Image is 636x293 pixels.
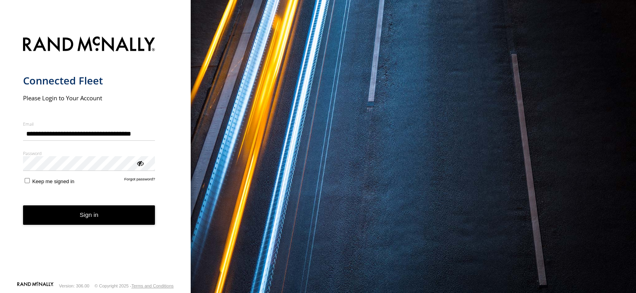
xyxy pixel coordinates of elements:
label: Email [23,121,155,127]
div: Version: 306.00 [59,283,89,288]
a: Visit our Website [17,282,54,290]
div: ViewPassword [136,159,144,167]
form: main [23,32,168,281]
input: Keep me signed in [25,178,30,183]
a: Terms and Conditions [131,283,174,288]
h2: Please Login to Your Account [23,94,155,102]
h1: Connected Fleet [23,74,155,87]
button: Sign in [23,205,155,225]
label: Password [23,150,155,156]
span: Keep me signed in [32,178,74,184]
a: Forgot password? [124,177,155,184]
img: Rand McNally [23,35,155,55]
div: © Copyright 2025 - [95,283,174,288]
